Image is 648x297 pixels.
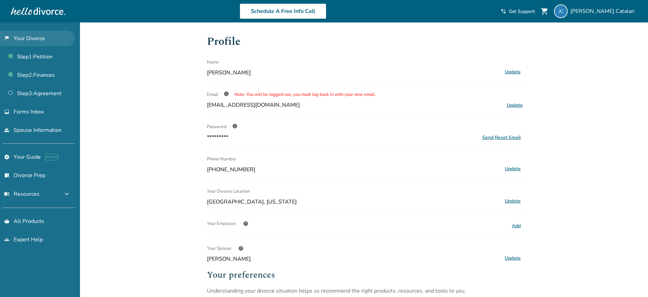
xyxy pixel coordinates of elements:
span: flag_2 [4,36,10,41]
span: info [224,91,229,97]
button: Update [503,197,523,206]
span: help [243,221,248,226]
span: Update [507,102,523,108]
p: Understanding your divorce situation helps us recommend the right products, resources, and tools ... [207,287,523,295]
h1: Profile [207,33,523,50]
span: Note: You will be logged out, you must log back in with your new email. [234,91,376,98]
span: Resources [4,190,39,198]
div: Send Reset Email [482,134,521,141]
span: shopping_cart [540,7,549,15]
span: groups [4,237,10,242]
span: menu_book [4,191,10,197]
a: phone_in_talkGet Support [501,8,535,15]
span: Your Divorce Location [207,185,250,198]
span: phone_in_talk [501,8,506,14]
div: Email [207,88,523,101]
span: Your Employer [207,217,236,230]
span: Password [207,124,227,130]
button: Add [510,222,523,230]
span: list_alt_check [4,173,10,178]
span: Your Spouse [207,242,231,255]
span: help [238,246,244,251]
span: info [232,123,238,129]
img: sabreenahrochelle@gmail.com [554,4,568,18]
span: Name [207,55,219,69]
span: expand_more [63,190,71,198]
span: AI beta [45,154,58,160]
span: Phone Number [207,152,237,166]
span: [EMAIL_ADDRESS][DOMAIN_NAME] [207,101,300,109]
span: people [4,127,10,133]
span: [GEOGRAPHIC_DATA], [US_STATE] [207,198,500,206]
span: [PERSON_NAME] [207,69,500,76]
a: Schedule A Free Info Call [240,3,326,19]
span: explore [4,154,10,160]
iframe: Chat Widget [614,264,648,297]
button: Update [503,254,523,263]
span: [PERSON_NAME] [207,255,500,263]
span: Get Support [509,8,535,15]
span: [PERSON_NAME] Catalan [570,7,637,15]
button: Update [503,164,523,173]
span: shopping_basket [4,219,10,224]
span: inbox [4,109,10,115]
button: Update [503,68,523,76]
h2: Your preferences [207,268,523,282]
span: Forms Inbox [14,108,44,116]
button: Send Reset Email [480,134,523,141]
span: [PHONE_NUMBER] [207,166,500,173]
